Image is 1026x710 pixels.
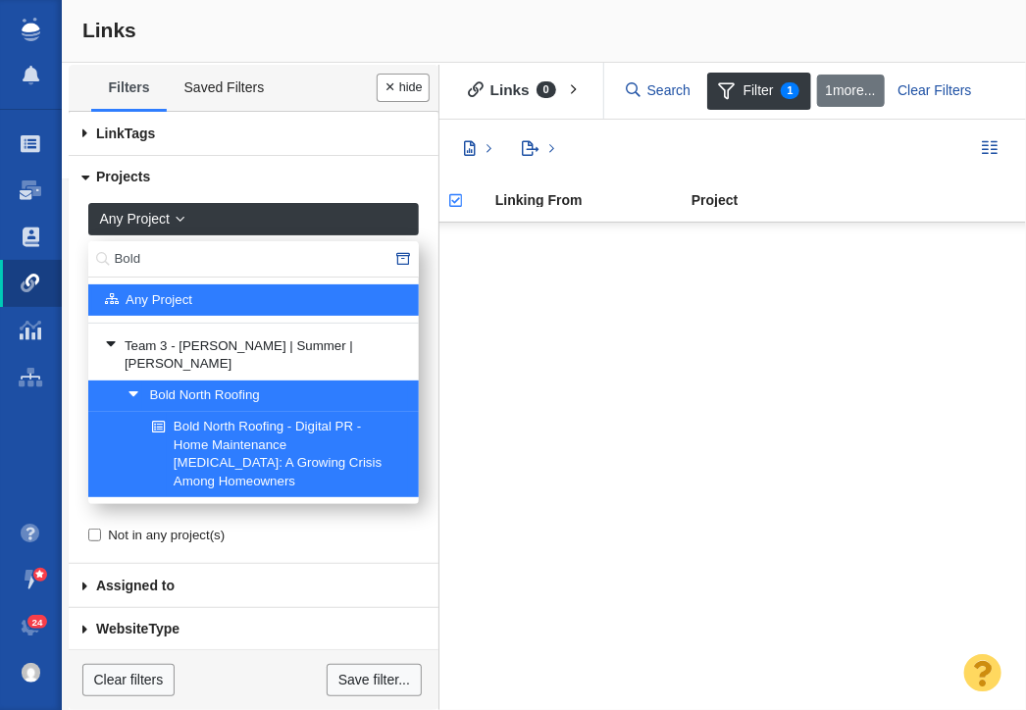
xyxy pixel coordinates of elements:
a: Team 3 - [PERSON_NAME] | Summer | [PERSON_NAME] [98,331,407,379]
a: Any Project [92,285,395,315]
span: 1 more... [825,82,875,98]
a: Linking From [495,193,690,210]
div: Clear Filters [887,75,983,108]
a: Filters [91,68,167,109]
a: Saved Filters [167,68,282,109]
a: Bold North Roofing [124,381,408,411]
span: Links [82,19,136,41]
span: Filter [707,73,811,110]
span: 1 [781,82,800,99]
a: Tags [69,112,438,156]
a: Save filter... [327,664,421,697]
input: Not in any project(s) [88,529,101,541]
span: Link [96,126,125,141]
span: 24 [27,615,48,630]
img: buzzstream_logo_iconsimple.png [22,18,39,41]
span: Not in any project(s) [108,527,225,544]
a: Type [69,608,438,652]
input: Search [618,74,700,108]
a: Projects [69,156,438,200]
input: Search... [88,241,419,278]
span: Any Project [99,209,170,229]
img: 0a657928374d280f0cbdf2a1688580e1 [22,663,41,683]
span: Website [96,621,148,636]
button: 1more... [817,75,885,108]
a: Bold North Roofing - Digital PR - Home Maintenance [MEDICAL_DATA]: A Growing Crisis Among Homeowners [147,413,407,497]
a: Assigned to [69,564,438,608]
span: Any Project [126,291,192,310]
button: Done [377,74,430,102]
div: Linking From [495,193,690,207]
a: Clear filters [82,664,175,697]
